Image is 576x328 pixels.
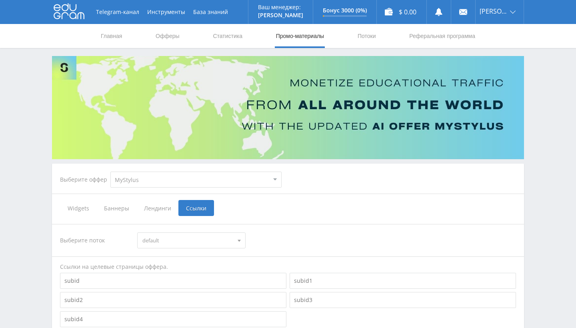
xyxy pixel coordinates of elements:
[212,24,243,48] a: Статистика
[60,232,130,248] div: Выберите поток
[100,24,123,48] a: Главная
[258,12,303,18] p: [PERSON_NAME]
[290,292,516,308] input: subid3
[357,24,377,48] a: Потоки
[60,263,516,271] div: Ссылки на целевые страницы оффера.
[142,233,233,248] span: default
[52,56,524,159] img: Banner
[136,200,178,216] span: Лендинги
[178,200,214,216] span: Ссылки
[96,200,136,216] span: Баннеры
[60,176,110,183] div: Выберите оффер
[60,292,286,308] input: subid2
[155,24,180,48] a: Офферы
[60,200,96,216] span: Widgets
[323,7,367,14] p: Бонус 3000 (0%)
[480,8,508,14] span: [PERSON_NAME]
[290,273,516,289] input: subid1
[258,4,303,10] p: Ваш менеджер:
[408,24,476,48] a: Реферальная программа
[60,273,286,289] input: subid
[275,24,325,48] a: Промо-материалы
[60,311,286,327] input: subid4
